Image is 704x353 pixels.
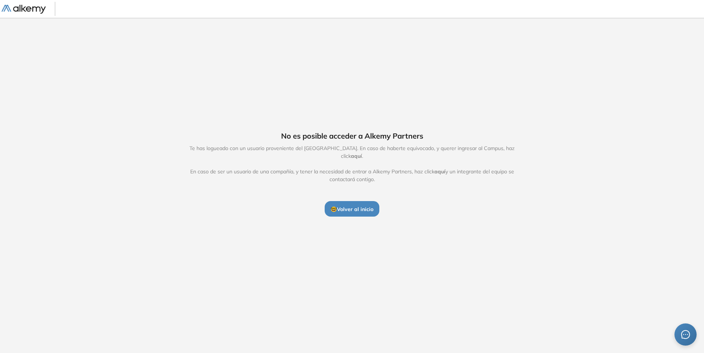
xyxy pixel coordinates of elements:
[281,130,423,142] span: No es posible acceder a Alkemy Partners
[351,153,362,159] span: aquí
[681,330,690,339] span: message
[331,206,373,213] span: 🤓 Volver al inicio
[182,145,522,183] span: Te has logueado con un usuario proveniente del [GEOGRAPHIC_DATA]. En caso de haberte equivocado, ...
[1,5,46,14] img: Logo
[325,201,379,217] button: 🤓Volver al inicio
[434,168,445,175] span: aquí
